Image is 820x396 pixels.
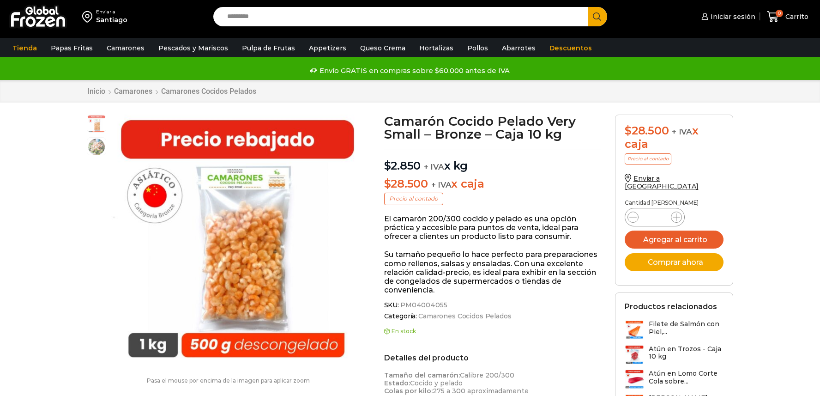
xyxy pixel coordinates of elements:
[384,214,602,241] p: El camarón 200/300 cocido y pelado es una opción práctica y accesible para puntos de venta, ideal...
[399,301,447,309] span: PM04004055
[431,180,452,189] span: + IVA
[384,371,460,379] strong: Tamaño del camarón:
[384,353,602,362] h2: Detalles del producto
[87,378,370,384] p: Pasa el mouse por encima de la imagen para aplicar zoom
[154,39,233,57] a: Pescados y Mariscos
[46,39,97,57] a: Papas Fritas
[463,39,493,57] a: Pollos
[96,15,127,24] div: Santiago
[588,7,607,26] button: Search button
[625,302,717,311] h2: Productos relacionados
[384,193,443,205] p: Precio al contado
[625,231,724,249] button: Agregar al carrito
[646,211,663,224] input: Product quantity
[384,159,421,172] bdi: 2.850
[384,328,602,335] p: En stock
[625,124,669,137] bdi: 28.500
[384,177,391,190] span: $
[87,87,106,96] a: Inicio
[82,9,96,24] img: address-field-icon.svg
[625,320,724,340] a: Filete de Salmón con Piel,...
[625,174,699,190] a: Enviar a [GEOGRAPHIC_DATA]
[649,370,724,385] h3: Atún en Lomo Corte Cola sobre...
[625,124,724,151] div: x caja
[384,312,602,320] span: Categoría:
[384,115,602,140] h1: Camarón Cocido Pelado Very Small – Bronze – Caja 10 kg
[783,12,808,21] span: Carrito
[699,7,755,26] a: Iniciar sesión
[8,39,42,57] a: Tienda
[415,39,458,57] a: Hortalizas
[96,9,127,15] div: Enviar a
[356,39,410,57] a: Queso Crema
[625,370,724,390] a: Atún en Lomo Corte Cola sobre...
[384,387,433,395] strong: Colas por kilo:
[672,127,692,136] span: + IVA
[384,177,428,190] bdi: 28.500
[649,320,724,336] h3: Filete de Salmón con Piel,...
[384,301,602,309] span: SKU:
[708,12,755,21] span: Iniciar sesión
[102,39,149,57] a: Camarones
[625,153,671,164] p: Precio al contado
[237,39,300,57] a: Pulpa de Frutas
[161,87,257,96] a: Camarones Cocidos Pelados
[384,159,391,172] span: $
[776,10,783,17] span: 0
[649,345,724,361] h3: Atún en Trozos - Caja 10 kg
[765,6,811,28] a: 0 Carrito
[424,162,444,171] span: + IVA
[384,177,602,191] p: x caja
[625,124,632,137] span: $
[384,150,602,173] p: x kg
[384,250,602,294] p: Su tamaño pequeño lo hace perfecto para preparaciones como rellenos, salsas y ensaladas. Con una ...
[384,379,410,387] strong: Estado:
[545,39,597,57] a: Descuentos
[625,345,724,365] a: Atún en Trozos - Caja 10 kg
[87,87,257,96] nav: Breadcrumb
[114,87,153,96] a: Camarones
[625,253,724,271] button: Comprar ahora
[417,312,512,320] a: Camarones Cocidos Pelados
[497,39,540,57] a: Abarrotes
[87,138,106,156] span: very-small
[87,115,106,134] span: very small
[625,200,724,206] p: Cantidad [PERSON_NAME]
[304,39,351,57] a: Appetizers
